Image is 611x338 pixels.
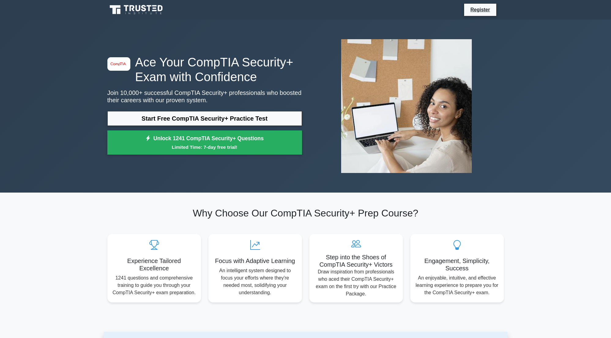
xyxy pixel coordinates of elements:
small: Limited Time: 7-day free trial! [115,144,294,151]
p: 1241 questions and comprehensive training to guide you through your CompTIA Security+ exam prepar... [112,274,196,296]
h1: Ace Your CompTIA Security+ Exam with Confidence [107,55,302,84]
h2: Why Choose Our CompTIA Security+ Prep Course? [107,207,504,219]
a: Start Free CompTIA Security+ Practice Test [107,111,302,126]
h5: Step into the Shoes of CompTIA Security+ Victors [314,254,398,268]
p: Draw inspiration from professionals who aced their CompTIA Security+ exam on the first try with o... [314,268,398,298]
p: An intelligent system designed to focus your efforts where they're needed most, solidifying your ... [213,267,297,296]
a: Unlock 1241 CompTIA Security+ QuestionsLimited Time: 7-day free trial! [107,130,302,155]
p: Join 10,000+ successful CompTIA Security+ professionals who boosted their careers with our proven... [107,89,302,104]
a: Register [467,6,494,13]
h5: Experience Tailored Excellence [112,257,196,272]
p: An enjoyable, intuitive, and effective learning experience to prepare you for the CompTIA Securit... [415,274,499,296]
h5: Engagement, Simplicity, Success [415,257,499,272]
h5: Focus with Adaptive Learning [213,257,297,265]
